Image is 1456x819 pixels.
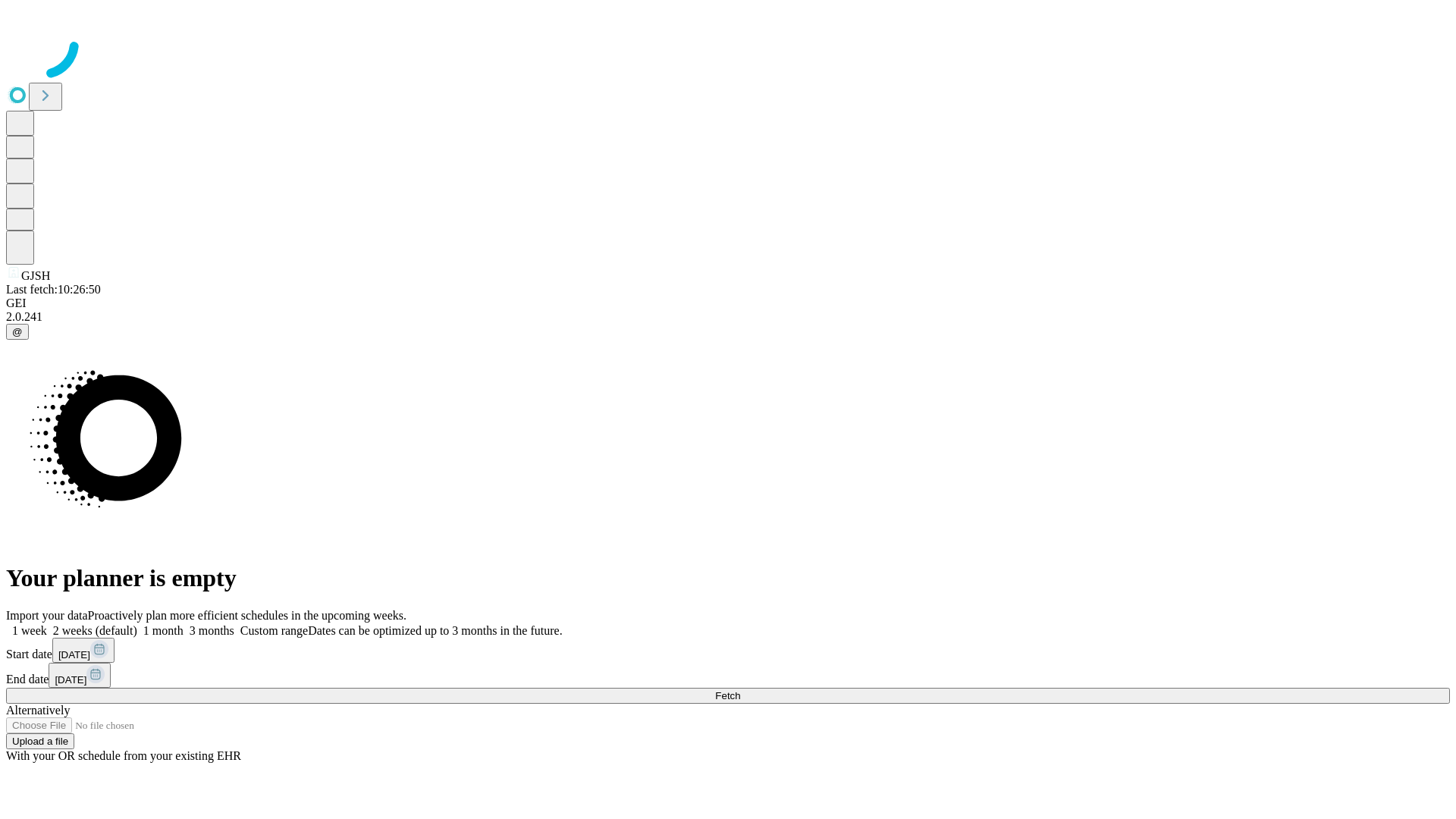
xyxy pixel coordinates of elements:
[6,733,74,749] button: Upload a file
[6,283,101,296] span: Last fetch: 10:26:50
[715,690,740,701] span: Fetch
[12,624,47,637] span: 1 week
[240,624,308,637] span: Custom range
[55,674,86,686] span: [DATE]
[53,624,137,637] span: 2 weeks (default)
[49,663,111,688] button: [DATE]
[190,624,234,637] span: 3 months
[308,624,562,637] span: Dates can be optimized up to 3 months in the future.
[6,310,1450,324] div: 2.0.241
[6,638,1450,663] div: Start date
[21,269,50,282] span: GJSH
[6,609,88,622] span: Import your data
[58,649,90,661] span: [DATE]
[6,749,241,762] span: With your OR schedule from your existing EHR
[6,704,70,717] span: Alternatively
[88,609,406,622] span: Proactively plan more efficient schedules in the upcoming weeks.
[12,326,23,337] span: @
[6,688,1450,704] button: Fetch
[143,624,184,637] span: 1 month
[52,638,115,663] button: [DATE]
[6,564,1450,592] h1: Your planner is empty
[6,324,29,340] button: @
[6,663,1450,688] div: End date
[6,297,1450,310] div: GEI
